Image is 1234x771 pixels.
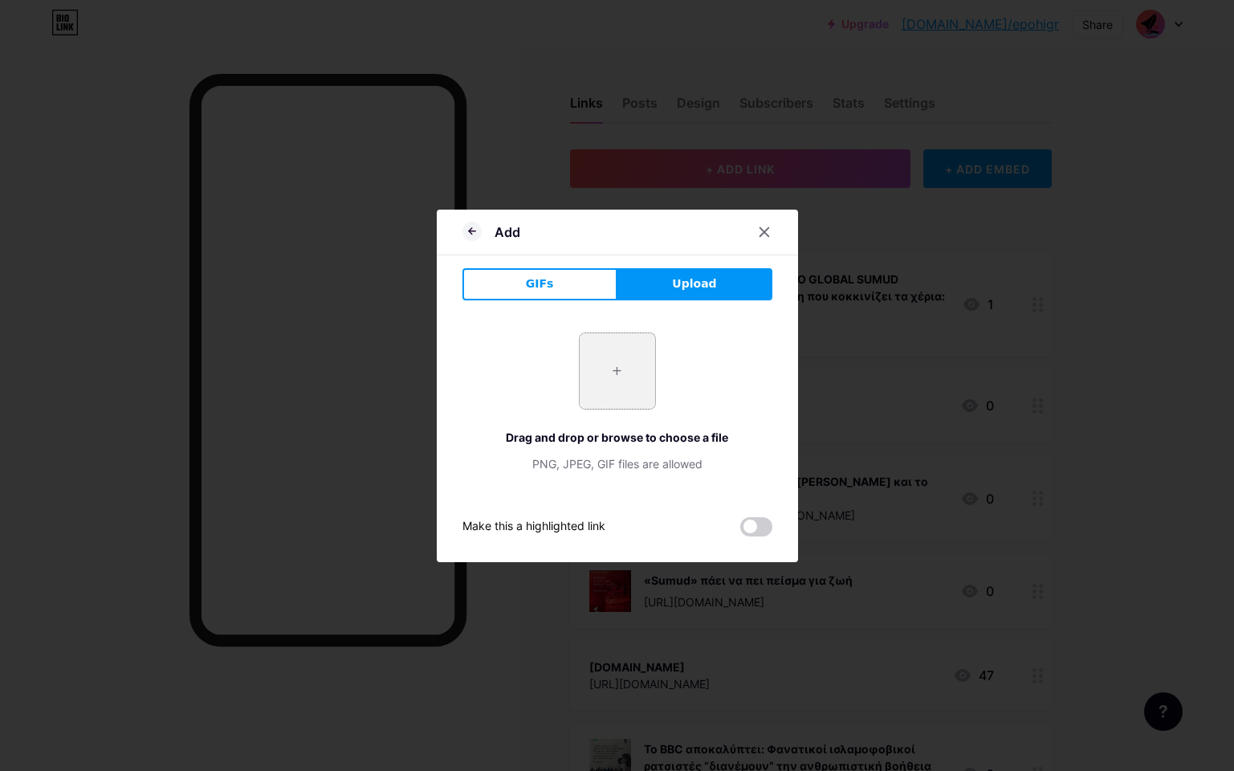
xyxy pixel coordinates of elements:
[526,275,554,292] span: GIFs
[462,268,617,300] button: GIFs
[495,222,520,242] div: Add
[462,455,772,472] div: PNG, JPEG, GIF files are allowed
[462,517,605,536] div: Make this a highlighted link
[462,429,772,446] div: Drag and drop or browse to choose a file
[672,275,716,292] span: Upload
[617,268,772,300] button: Upload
